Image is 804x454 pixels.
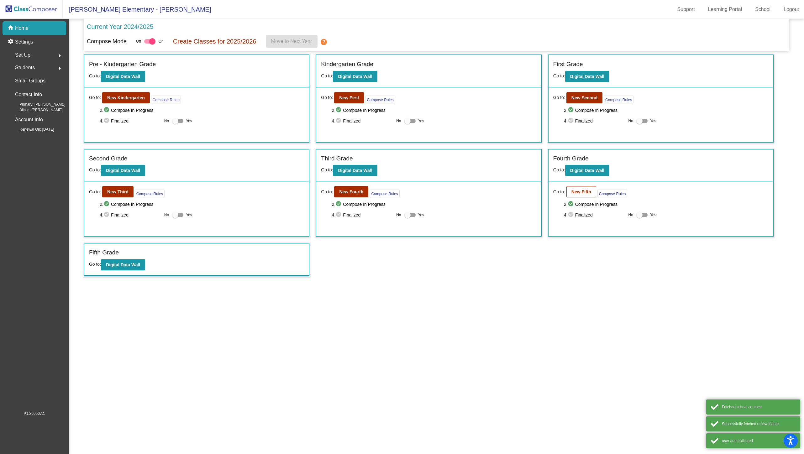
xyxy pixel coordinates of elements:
button: Compose Rules [597,190,627,197]
span: No [164,118,169,124]
button: Move to Next Year [266,35,318,48]
span: Move to Next Year [271,39,312,44]
button: Compose Rules [135,190,165,197]
span: No [396,212,401,218]
mat-icon: arrow_right [56,65,64,72]
button: Digital Data Wall [101,259,145,270]
span: On [159,39,164,44]
span: Primary: [PERSON_NAME] [9,102,66,107]
span: 2. Compose In Progress [332,201,536,208]
span: [PERSON_NAME] Elementary - [PERSON_NAME] [63,4,211,14]
mat-icon: settings [8,38,15,46]
button: Digital Data Wall [101,165,145,176]
b: New Third [107,189,129,194]
mat-icon: check_circle [103,117,111,125]
span: Go to: [553,73,565,78]
span: Yes [650,117,656,125]
span: Go to: [89,189,101,195]
mat-icon: home [8,24,15,32]
button: Digital Data Wall [101,71,145,82]
b: Digital Data Wall [570,168,604,173]
button: Digital Data Wall [565,165,609,176]
span: Go to: [321,94,333,101]
button: New Kindergarten [102,92,150,103]
span: 4. Finalized [332,211,393,219]
p: Current Year 2024/2025 [87,22,153,31]
span: No [396,118,401,124]
mat-icon: check_circle [103,107,111,114]
button: Compose Rules [151,96,181,103]
span: Go to: [321,189,333,195]
span: Yes [650,211,656,219]
button: Compose Rules [365,96,395,103]
div: user authenticated [722,438,796,444]
b: Digital Data Wall [338,168,372,173]
span: 2. Compose In Progress [564,107,768,114]
mat-icon: check_circle [335,107,343,114]
span: 4. Finalized [564,211,625,219]
span: Go to: [321,73,333,78]
p: Contact Info [15,90,42,99]
b: Digital Data Wall [106,262,140,267]
button: New Third [102,186,134,197]
span: Yes [418,117,424,125]
span: Renewal On: [DATE] [9,127,54,132]
span: Yes [186,211,192,219]
button: New Fourth [334,186,368,197]
button: Compose Rules [604,96,633,103]
p: Compose Mode [87,37,127,46]
label: Second Grade [89,154,128,163]
span: Yes [186,117,192,125]
button: Digital Data Wall [565,71,609,82]
label: First Grade [553,60,583,69]
b: Digital Data Wall [106,74,140,79]
mat-icon: arrow_right [56,52,64,60]
span: Go to: [89,73,101,78]
mat-icon: check_circle [568,211,575,219]
span: 4. Finalized [100,211,161,219]
a: Learning Portal [703,4,747,14]
button: New First [334,92,364,103]
div: Fetched school contacts [722,404,796,410]
b: Digital Data Wall [106,168,140,173]
b: New Fifth [571,189,591,194]
span: Go to: [89,94,101,101]
a: Logout [779,4,804,14]
button: Digital Data Wall [333,165,377,176]
div: Successfully fetched renewal date [722,421,796,427]
mat-icon: help [320,38,328,46]
p: Home [15,24,29,32]
p: Small Groups [15,76,45,85]
span: 4. Finalized [100,117,161,125]
span: 2. Compose In Progress [564,201,768,208]
button: New Second [566,92,602,103]
p: Create Classes for 2025/2026 [173,37,256,46]
mat-icon: check_circle [568,107,575,114]
b: Digital Data Wall [338,74,372,79]
span: Go to: [89,262,101,267]
b: New Fourth [339,189,363,194]
span: 4. Finalized [564,117,625,125]
span: Yes [418,211,424,219]
mat-icon: check_circle [568,117,575,125]
span: 2. Compose In Progress [332,107,536,114]
label: Fifth Grade [89,248,119,257]
a: Support [672,4,700,14]
b: Digital Data Wall [570,74,604,79]
span: 2. Compose In Progress [100,107,304,114]
button: Digital Data Wall [333,71,377,82]
p: Settings [15,38,33,46]
span: Go to: [553,189,565,195]
span: Go to: [89,167,101,172]
span: Set Up [15,51,30,60]
button: New Fifth [566,186,596,197]
label: Pre - Kindergarten Grade [89,60,156,69]
label: Kindergarten Grade [321,60,373,69]
b: New Second [571,95,597,100]
b: New Kindergarten [107,95,145,100]
span: No [628,118,633,124]
span: 2. Compose In Progress [100,201,304,208]
span: Go to: [553,94,565,101]
mat-icon: check_circle [335,117,343,125]
span: 4. Finalized [332,117,393,125]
